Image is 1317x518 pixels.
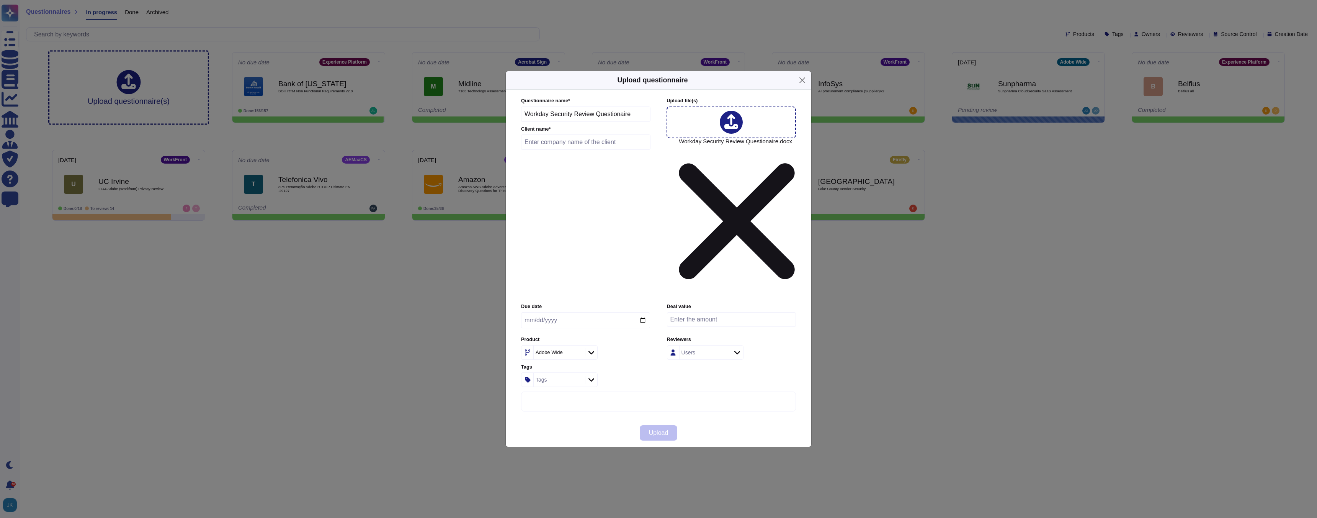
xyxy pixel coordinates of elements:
div: Adobe Wide [536,350,563,355]
label: Reviewers [667,337,796,342]
div: Tags [536,377,547,382]
label: Deal value [667,304,796,309]
button: Upload [640,425,678,441]
button: Close [796,74,808,86]
label: Product [521,337,650,342]
span: Upload [649,430,668,436]
span: Workday Security Review Questionaire.docx [679,138,795,298]
input: Enter questionnaire name [521,107,650,122]
label: Questionnaire name [521,98,650,103]
label: Due date [521,304,650,309]
label: Tags [521,365,650,370]
input: Due date [521,312,650,328]
input: Enter company name of the client [521,134,650,150]
div: Users [681,350,696,355]
input: Enter the amount [667,312,796,327]
span: Upload file (s) [667,98,698,103]
h5: Upload questionnaire [617,75,688,85]
label: Client name [521,127,650,132]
